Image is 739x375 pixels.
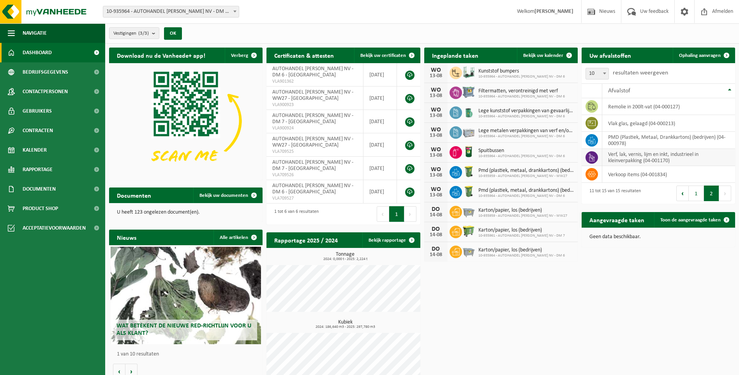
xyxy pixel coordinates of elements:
span: Karton/papier, los (bedrijven) [478,227,565,233]
span: Verberg [231,53,248,58]
span: Navigatie [23,23,47,43]
span: 10-935964 - AUTOHANDEL [PERSON_NAME] NV - DM 6 [478,114,574,119]
span: 10 [586,68,608,79]
span: 10-935964 - AUTOHANDEL [PERSON_NAME] NV - DM 6 [478,74,565,79]
span: AUTOHANDEL [PERSON_NAME] NV - DM 6 - [GEOGRAPHIC_DATA] [272,66,353,78]
div: 13-08 [428,113,444,119]
td: [DATE] [363,180,397,203]
h2: Rapportage 2025 / 2024 [266,232,346,248]
span: VLA709526 [272,172,357,178]
span: Bekijk uw kalender [523,53,563,58]
div: WO [428,147,444,153]
div: DO [428,246,444,252]
h2: Documenten [109,187,159,203]
span: VLA709527 [272,195,357,202]
img: PB-OT-0200-MET-00-02 [462,105,475,119]
div: WO [428,166,444,173]
img: WB-2500-GAL-GY-01 [462,244,475,258]
span: 10-935959 - AUTOHANDEL [PERSON_NAME] NV - WW27 [478,214,567,218]
span: AUTOHANDEL [PERSON_NAME] NV - DM 6 - [GEOGRAPHIC_DATA] [272,183,353,195]
button: Previous [377,206,389,222]
span: Ophaling aanvragen [679,53,721,58]
div: 1 tot 6 van 6 resultaten [270,205,319,223]
a: Bekijk uw certificaten [354,48,420,63]
a: Wat betekent de nieuwe RED-richtlijn voor u als klant? [111,247,261,344]
span: Gebruikers [23,101,52,121]
span: VLA900924 [272,125,357,131]
a: Toon de aangevraagde taken [654,212,734,228]
span: Acceptatievoorwaarden [23,218,86,238]
div: DO [428,226,444,232]
span: 10-935964 - AUTOHANDEL O. COCQUYT NV - DM 6 - BRUGGE [103,6,239,18]
button: OK [164,27,182,40]
td: [DATE] [363,110,397,133]
button: Previous [676,186,689,201]
img: Download de VHEPlus App [109,63,263,179]
td: [DATE] [363,87,397,110]
div: 13-08 [428,73,444,79]
td: [DATE] [363,63,397,87]
span: Bekijk uw documenten [199,193,248,198]
span: Spuitbussen [478,148,565,154]
span: Lege metalen verpakkingen van verf en/of inkt (schraapschoon) [478,128,574,134]
span: 10-935964 - AUTOHANDEL [PERSON_NAME] NV - DM 6 [478,253,565,258]
span: 2024: 186,640 m3 - 2025: 297,780 m3 [270,325,420,329]
td: verf, lak, vernis, lijm en inkt, industrieel in kleinverpakking (04-001170) [602,149,735,166]
h2: Ingeplande taken [424,48,486,63]
span: AUTOHANDEL [PERSON_NAME] NV - DM 7 - [GEOGRAPHIC_DATA] [272,159,353,172]
span: Product Shop [23,199,58,218]
span: Kunststof bumpers [478,68,565,74]
div: 11 tot 15 van 15 resultaten [586,185,641,202]
div: 13-08 [428,193,444,198]
span: VLA709525 [272,149,357,155]
div: WO [428,87,444,93]
button: 2 [704,186,719,201]
span: Afvalstof [608,88,630,94]
h2: Download nu de Vanheede+ app! [109,48,213,63]
div: WO [428,186,444,193]
span: Contracten [23,121,53,140]
div: 13-08 [428,133,444,138]
span: 10-935959 - AUTOHANDEL [PERSON_NAME] NV - WW27 [478,174,574,179]
span: 2024: 0,000 t - 2025: 2,224 t [270,257,420,261]
span: 10-935964 - AUTOHANDEL O. COCQUYT NV - DM 6 - BRUGGE [103,6,239,17]
span: 10-935964 - AUTOHANDEL [PERSON_NAME] NV - DM 6 [478,154,565,159]
span: Bekijk uw certificaten [360,53,406,58]
div: 13-08 [428,93,444,99]
h2: Certificaten & attesten [266,48,342,63]
div: DO [428,206,444,212]
span: Toon de aangevraagde taken [660,218,721,223]
h3: Tonnage [270,252,420,261]
div: 14-08 [428,212,444,218]
img: PB-LB-0680-HPE-GY-11 [462,125,475,138]
a: Bekijk rapportage [362,232,420,248]
img: WB-0240-HPE-GN-50 [462,165,475,178]
a: Ophaling aanvragen [673,48,734,63]
button: 1 [689,186,704,201]
span: Kalender [23,140,47,160]
a: Alle artikelen [213,230,262,245]
span: AUTOHANDEL [PERSON_NAME] NV - WW27 - [GEOGRAPHIC_DATA] [272,136,353,148]
h2: Nieuws [109,230,144,245]
h3: Kubiek [270,320,420,329]
span: Wat betekent de nieuwe RED-richtlijn voor u als klant? [116,323,251,336]
span: Dashboard [23,43,52,62]
td: verkoop items (04-001834) [602,166,735,183]
span: Karton/papier, los (bedrijven) [478,207,567,214]
span: VLA900923 [272,102,357,108]
span: 10-935961 - AUTOHANDEL [PERSON_NAME] NV - DM 7 [478,233,565,238]
img: WB-0660-HPE-GN-50 [462,225,475,238]
td: remolie in 200lt-vat (04-000127) [602,98,735,115]
div: 13-08 [428,153,444,158]
span: Filtermatten, verontreinigd met verf [478,88,565,94]
span: Documenten [23,179,56,199]
span: Vestigingen [113,28,149,39]
span: 10-935964 - AUTOHANDEL [PERSON_NAME] NV - DM 6 [478,134,574,139]
td: [DATE] [363,157,397,180]
img: WB-2500-GAL-GY-01 [462,205,475,218]
span: Contactpersonen [23,82,68,101]
label: resultaten weergeven [613,70,668,76]
span: Bedrijfsgegevens [23,62,68,82]
span: Pmd (plastiek, metaal, drankkartons) (bedrijven) [478,187,574,194]
img: PB-OT-0200-MET-00-03 [462,145,475,158]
